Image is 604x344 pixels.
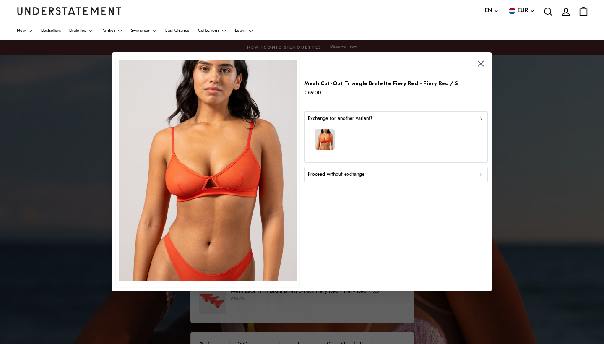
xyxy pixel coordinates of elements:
[518,6,528,16] span: EUR
[17,22,33,40] a: New
[165,29,189,33] span: Last Chance
[69,22,93,40] a: Bralettes
[119,60,297,281] img: FIRE-BRA-016-M-fiery-red_2_97df9170-b1a3-444f-8071-1d0ba5191e85.jpg
[235,22,253,40] a: Learn
[308,115,372,123] p: Exchange for another variant?
[198,29,219,33] span: Collections
[41,29,61,33] span: Bestsellers
[131,29,150,33] span: Swimwear
[41,22,61,40] a: Bestsellers
[165,22,189,40] a: Last Chance
[304,111,488,163] button: Exchange for another variant?
[508,6,535,16] button: EUR
[102,29,115,33] span: Panties
[304,89,458,97] p: €69.00
[198,22,226,40] a: Collections
[308,171,364,179] p: Proceed without exchange
[304,167,488,182] button: Proceed without exchange
[17,7,122,15] a: Understatement Homepage
[102,22,122,40] a: Panties
[485,6,499,16] button: EN
[235,29,246,33] span: Learn
[485,6,492,16] span: EN
[131,22,157,40] a: Swimwear
[304,79,458,88] p: Mesh Cut-Out Triangle Bralette Fiery Red - Fiery Red / S
[69,29,86,33] span: Bralettes
[315,130,335,150] img: FIRE-BRA-016-M-fiery-red_2_97df9170-b1a3-444f-8071-1d0ba5191e85.jpg
[17,29,26,33] span: New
